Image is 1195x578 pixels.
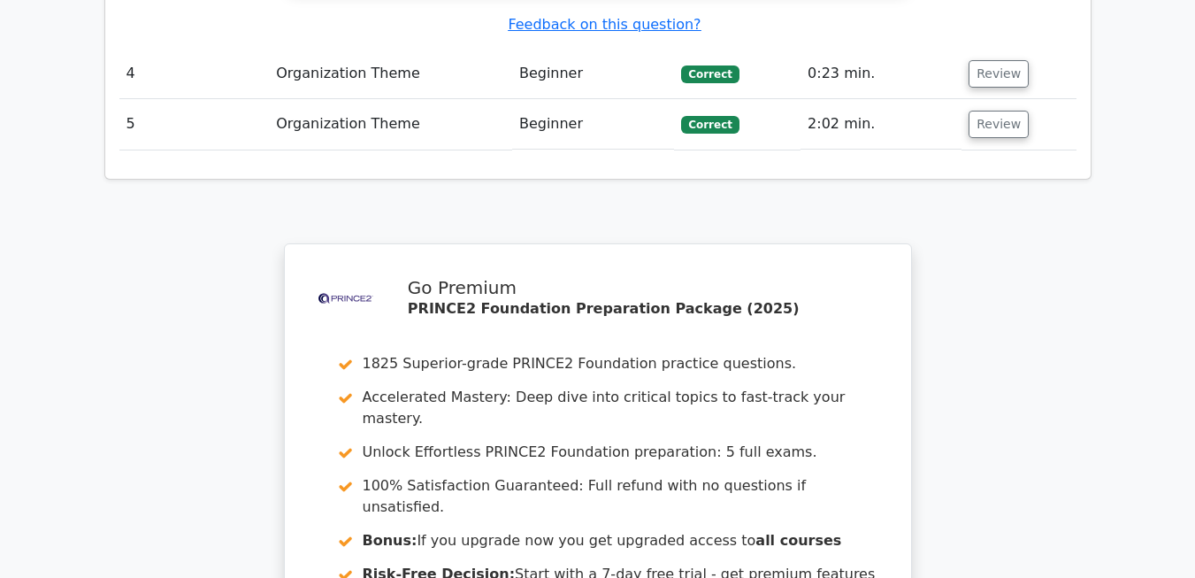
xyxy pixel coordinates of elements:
[969,111,1029,138] button: Review
[512,99,674,150] td: Beginner
[269,99,512,150] td: Organization Theme
[969,60,1029,88] button: Review
[269,49,512,99] td: Organization Theme
[512,49,674,99] td: Beginner
[119,99,270,150] td: 5
[119,49,270,99] td: 4
[508,16,701,33] a: Feedback on this question?
[800,49,961,99] td: 0:23 min.
[681,66,739,83] span: Correct
[800,99,961,150] td: 2:02 min.
[681,116,739,134] span: Correct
